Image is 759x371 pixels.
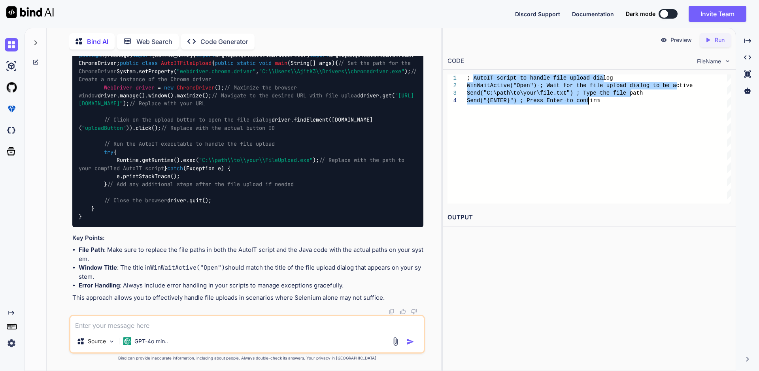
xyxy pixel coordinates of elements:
p: Web Search [136,37,172,46]
span: main [275,60,287,67]
img: copy [389,308,395,315]
span: "C:\\path\\to\\your\\FileUpload.exe" [199,157,313,164]
p: Bind AI [87,37,108,46]
span: "uploadButton" [82,124,126,131]
button: Invite Team [689,6,746,22]
span: FileName [697,57,721,65]
img: githubLight [5,81,18,94]
span: Dark mode [626,10,655,18]
span: driver [136,84,155,91]
span: "[URL][DOMAIN_NAME]" [79,92,414,107]
span: ialog to be active [633,82,693,89]
img: darkCloudIdeIcon [5,124,18,137]
span: Documentation [572,11,614,17]
span: = [158,84,161,91]
img: chat [5,38,18,51]
li: : The title in should match the title of the file upload dialog that appears on your system. [79,263,423,281]
div: CODE [447,57,464,66]
span: Send("{ENTER}") ; Press Enter to confirm [467,97,600,104]
span: ; AutoIT script to handle file upload dialog [467,75,613,81]
span: public [215,60,234,67]
span: "C:\\Users\\AjitK3\\Drivers\\chromedriver.exe" [259,68,404,75]
img: Bind AI [6,6,54,18]
div: 4 [447,97,457,105]
span: new [164,84,174,91]
span: // Maximize the browser window [79,84,300,99]
img: attachment [391,337,400,346]
p: Code Generator [200,37,248,46]
span: ChromeDriver [177,84,215,91]
p: Bind can provide inaccurate information, including about people. Always double-check its answers.... [69,355,425,361]
h2: OUTPUT [443,208,736,227]
button: Documentation [572,10,614,18]
p: Source [88,337,106,345]
img: Pick Models [108,338,115,345]
img: preview [660,36,667,44]
div: 1 [447,74,457,82]
span: // Click on the upload button to open the file dialog [104,116,272,124]
span: public [120,60,139,67]
span: Discord Support [515,11,560,17]
span: static [237,60,256,67]
strong: File Path [79,246,104,253]
span: // Run the AutoIT executable to handle the file upload [104,141,275,148]
h3: Key Points: [72,234,423,243]
p: Run [715,36,725,44]
span: // Replace with your URL [129,100,205,107]
div: 2 [447,82,457,89]
span: Send("C:\path\to\your\file.txt") ; Type the file p [467,90,633,96]
img: chevron down [724,58,731,65]
li: : Make sure to replace the file paths in both the AutoIT script and the Java code with the actual... [79,245,423,263]
span: void [259,60,272,67]
span: try [104,148,113,156]
span: WebDriver [104,84,132,91]
code: WinWaitActive("Open") [150,264,225,272]
code: MyPackage; [DOMAIN_NAME]; org.openqa.selenium.WebDriver; org.openqa.selenium.chrome.ChromeDriver;... [79,51,420,221]
span: // Replace with the actual button ID [161,124,275,131]
span: // Close the browser [104,197,167,204]
p: This approach allows you to effectively handle file uploads in scenarios where Selenium alone may... [72,293,423,303]
img: GPT-4o mini [123,337,131,345]
span: ath [633,90,643,96]
li: : Always include error handling in your scripts to manage exceptions gracefully. [79,281,423,290]
span: WinWaitActive("Open") ; Wait for the file upload d [467,82,633,89]
img: icon [406,338,414,346]
img: ai-studio [5,59,18,73]
span: AutoITFileUpload [161,60,211,67]
span: // Create a new instance of the Chrome driver [79,68,420,83]
span: // Replace with the path to your compiled AutoIT script [79,157,408,172]
p: GPT-4o min.. [134,337,168,345]
span: // Add any additional steps after the file upload if needed [107,181,294,188]
span: class [142,60,158,67]
button: Discord Support [515,10,560,18]
strong: Window Title [79,264,117,271]
img: settings [5,337,18,350]
img: like [400,308,406,315]
span: // Set the path for the ChromeDriver [79,60,414,75]
span: catch [167,165,183,172]
div: 3 [447,89,457,97]
img: dislike [411,308,417,315]
span: "webdriver.chrome.driver" [177,68,256,75]
strong: Error Handling [79,282,120,289]
span: (String[] args) [287,60,335,67]
p: Preview [670,36,692,44]
span: // Navigate to the desired URL with file upload [211,92,360,99]
img: premium [5,102,18,116]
